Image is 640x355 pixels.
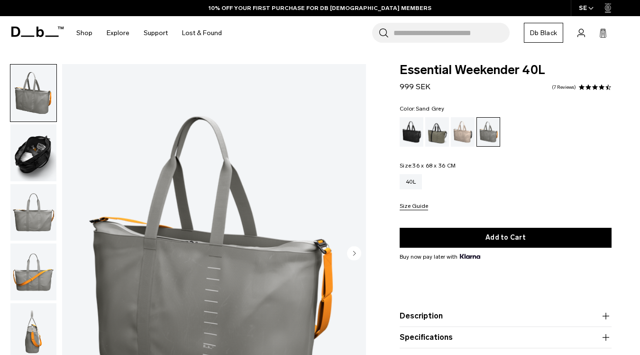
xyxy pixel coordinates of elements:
span: Essential Weekender 40L [400,64,612,76]
button: Essential Weekender 40L Sand Grey [10,64,57,122]
a: Lost & Found [182,16,222,50]
img: Essential Weekender 40L Sand Grey [10,243,56,300]
button: Size Guide [400,203,428,210]
button: Description [400,310,612,322]
legend: Size: [400,163,456,168]
a: Db Black [524,23,563,43]
img: Essential Weekender 40L Sand Grey [10,124,56,181]
button: Essential Weekender 40L Sand Grey [10,124,57,182]
a: 10% OFF YOUR FIRST PURCHASE FOR DB [DEMOGRAPHIC_DATA] MEMBERS [209,4,431,12]
a: Support [144,16,168,50]
a: 40L [400,174,422,189]
span: Sand Grey [416,105,444,112]
button: Specifications [400,332,612,343]
a: Fogbow Beige [451,117,475,147]
a: Explore [107,16,129,50]
span: 999 SEK [400,82,430,91]
button: Next slide [347,246,361,262]
a: Shop [76,16,92,50]
nav: Main Navigation [69,16,229,50]
a: Forest Green [425,117,449,147]
legend: Color: [400,106,444,112]
a: 7 reviews [552,85,576,90]
button: Essential Weekender 40L Sand Grey [10,243,57,301]
img: Essential Weekender 40L Sand Grey [10,65,56,121]
a: Black Out [400,117,423,147]
span: 36 x 68 x 36 CM [412,162,456,169]
button: Essential Weekender 40L Sand Grey [10,184,57,242]
button: Add to Cart [400,228,612,248]
span: Buy now pay later with [400,252,480,261]
a: Sand Grey [476,117,500,147]
img: Essential Weekender 40L Sand Grey [10,184,56,241]
img: {"height" => 20, "alt" => "Klarna"} [460,254,480,259]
